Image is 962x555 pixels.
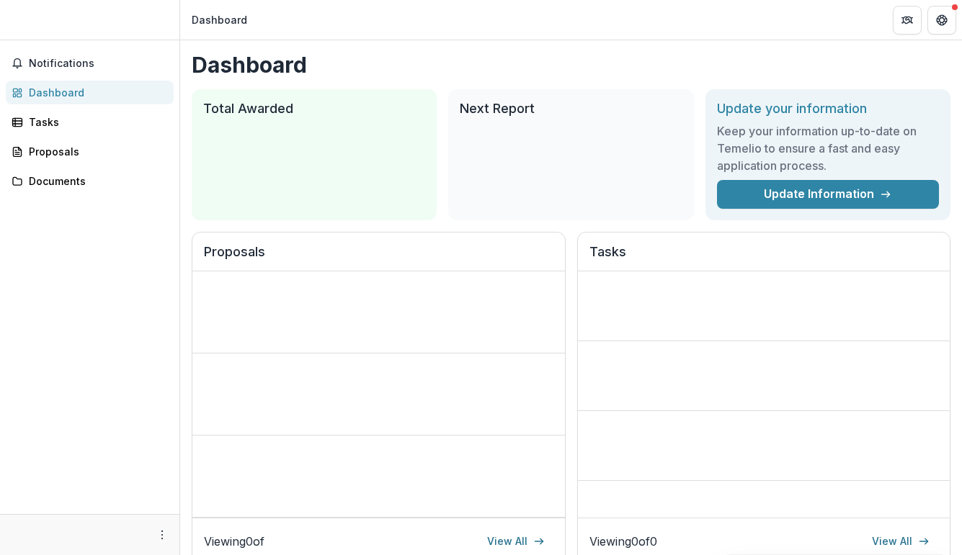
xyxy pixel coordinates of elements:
[6,81,174,104] a: Dashboard
[204,244,553,271] h2: Proposals
[460,101,682,117] h2: Next Report
[6,140,174,163] a: Proposals
[717,122,939,174] h3: Keep your information up-to-date on Temelio to ensure a fast and easy application process.
[589,533,657,550] p: Viewing 0 of 0
[29,144,162,159] div: Proposals
[192,12,247,27] div: Dashboard
[192,52,950,78] h1: Dashboard
[478,530,553,553] a: View All
[589,244,939,271] h2: Tasks
[29,58,168,70] span: Notifications
[717,180,939,209] a: Update Information
[6,110,174,134] a: Tasks
[29,114,162,130] div: Tasks
[203,101,425,117] h2: Total Awarded
[717,101,939,117] h2: Update your information
[29,85,162,100] div: Dashboard
[29,173,162,189] div: Documents
[6,169,174,193] a: Documents
[153,526,171,543] button: More
[927,6,956,35] button: Get Help
[204,533,264,550] p: Viewing 0 of
[863,530,938,553] a: View All
[893,6,922,35] button: Partners
[6,52,174,75] button: Notifications
[186,9,253,30] nav: breadcrumb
